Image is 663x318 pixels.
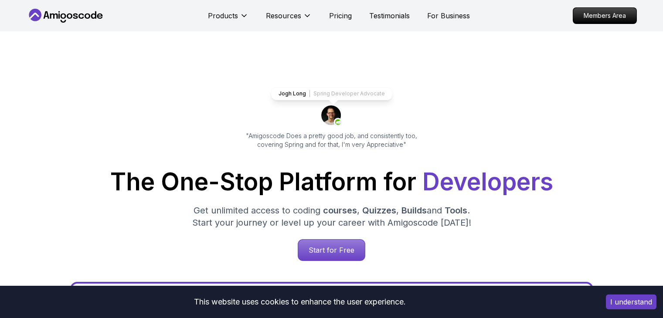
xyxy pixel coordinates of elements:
[313,90,385,97] p: Spring Developer Advocate
[401,205,427,216] span: Builds
[573,8,636,24] p: Members Area
[208,10,238,21] p: Products
[279,90,306,97] p: Jogh Long
[234,132,429,149] p: "Amigoscode Does a pretty good job, and consistently too, covering Spring and for that, I'm very ...
[422,167,553,196] span: Developers
[362,205,396,216] span: Quizzes
[266,10,312,28] button: Resources
[427,10,470,21] a: For Business
[208,10,248,28] button: Products
[573,7,637,24] a: Members Area
[321,105,342,126] img: josh long
[298,239,365,261] a: Start for Free
[34,170,630,194] h1: The One-Stop Platform for
[329,10,352,21] a: Pricing
[445,205,467,216] span: Tools
[185,204,478,229] p: Get unlimited access to coding , , and . Start your journey or level up your career with Amigosco...
[266,10,301,21] p: Resources
[298,240,365,260] p: Start for Free
[323,205,357,216] span: courses
[606,294,656,309] button: Accept cookies
[369,10,410,21] a: Testimonials
[7,292,593,311] div: This website uses cookies to enhance the user experience.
